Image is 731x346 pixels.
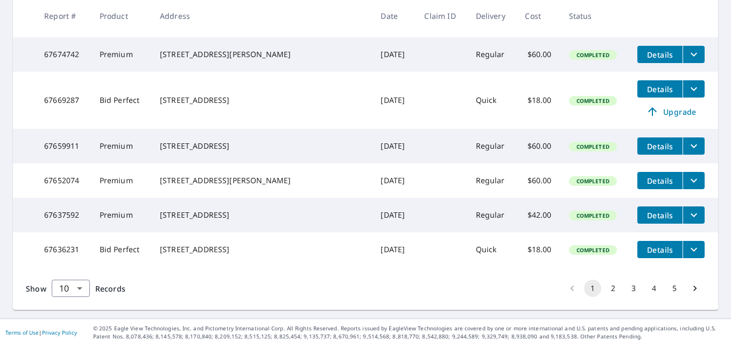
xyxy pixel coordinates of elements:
[52,280,90,297] div: Show 10 records
[644,105,698,118] span: Upgrade
[644,210,676,220] span: Details
[372,163,416,198] td: [DATE]
[467,163,517,198] td: Regular
[570,177,616,185] span: Completed
[372,129,416,163] td: [DATE]
[93,324,726,341] p: © 2025 Eagle View Technologies, Inc. and Pictometry International Corp. All Rights Reserved. Repo...
[91,37,151,72] td: Premium
[516,232,560,267] td: $18.00
[637,103,705,120] a: Upgrade
[570,51,616,59] span: Completed
[644,245,676,255] span: Details
[5,329,39,336] a: Terms of Use
[372,198,416,232] td: [DATE]
[372,37,416,72] td: [DATE]
[637,137,683,155] button: detailsBtn-67659911
[516,37,560,72] td: $60.00
[91,129,151,163] td: Premium
[467,37,517,72] td: Regular
[372,232,416,267] td: [DATE]
[644,141,676,151] span: Details
[637,46,683,63] button: detailsBtn-67674742
[683,80,705,98] button: filesDropdownBtn-67669287
[160,210,363,220] div: [STREET_ADDRESS]
[644,84,676,94] span: Details
[570,246,616,254] span: Completed
[467,198,517,232] td: Regular
[160,141,363,151] div: [STREET_ADDRESS]
[467,129,517,163] td: Regular
[36,163,90,198] td: 67652074
[91,198,151,232] td: Premium
[91,232,151,267] td: Bid Perfect
[467,72,517,129] td: Quick
[516,72,560,129] td: $18.00
[36,72,90,129] td: 67669287
[570,143,616,150] span: Completed
[467,232,517,267] td: Quick
[683,137,705,155] button: filesDropdownBtn-67659911
[644,176,676,186] span: Details
[644,50,676,60] span: Details
[637,241,683,258] button: detailsBtn-67636231
[5,329,77,336] p: |
[160,244,363,255] div: [STREET_ADDRESS]
[625,280,642,297] button: Go to page 3
[683,241,705,258] button: filesDropdownBtn-67636231
[36,129,90,163] td: 67659911
[372,72,416,129] td: [DATE]
[637,206,683,224] button: detailsBtn-67637592
[36,37,90,72] td: 67674742
[36,232,90,267] td: 67636231
[570,97,616,105] span: Completed
[160,175,363,186] div: [STREET_ADDRESS][PERSON_NAME]
[683,172,705,189] button: filesDropdownBtn-67652074
[605,280,622,297] button: Go to page 2
[562,280,705,297] nav: pagination navigation
[516,163,560,198] td: $60.00
[686,280,704,297] button: Go to next page
[516,198,560,232] td: $42.00
[637,80,683,98] button: detailsBtn-67669287
[91,72,151,129] td: Bid Perfect
[645,280,663,297] button: Go to page 4
[52,273,90,303] div: 10
[95,283,125,294] span: Records
[26,283,46,294] span: Show
[570,212,616,219] span: Completed
[160,95,363,106] div: [STREET_ADDRESS]
[666,280,683,297] button: Go to page 5
[36,198,90,232] td: 67637592
[42,329,77,336] a: Privacy Policy
[516,129,560,163] td: $60.00
[91,163,151,198] td: Premium
[683,46,705,63] button: filesDropdownBtn-67674742
[160,49,363,60] div: [STREET_ADDRESS][PERSON_NAME]
[637,172,683,189] button: detailsBtn-67652074
[584,280,601,297] button: page 1
[683,206,705,224] button: filesDropdownBtn-67637592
